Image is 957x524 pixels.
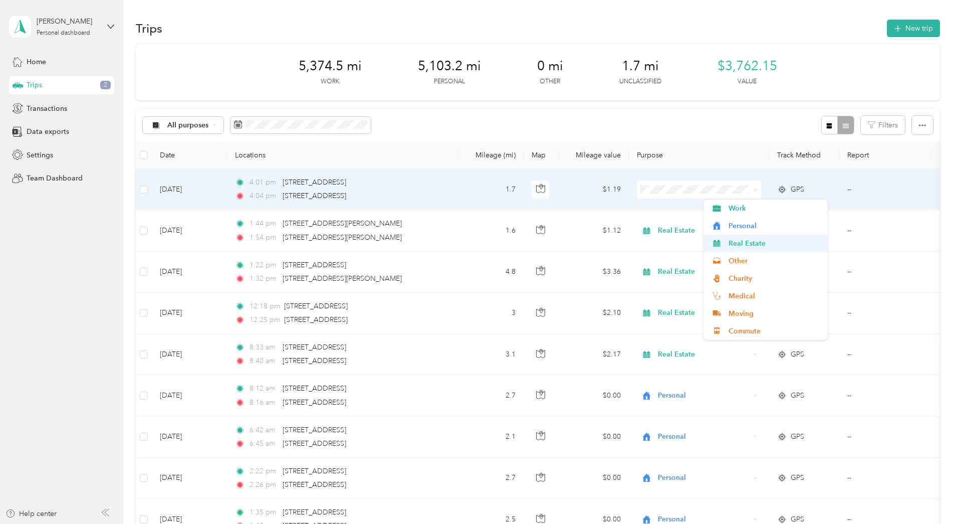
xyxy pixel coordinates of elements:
[839,293,930,334] td: --
[283,343,346,352] span: [STREET_ADDRESS]
[250,273,278,284] span: 1:32 pm
[250,356,278,367] span: 8:40 am
[136,23,162,34] h1: Trips
[658,349,750,360] span: Real Estate
[729,308,821,319] span: Moving
[791,184,804,195] span: GPS
[457,252,524,293] td: 4.8
[283,233,402,242] span: [STREET_ADDRESS][PERSON_NAME]
[839,252,930,293] td: --
[791,431,804,442] span: GPS
[283,274,402,283] span: [STREET_ADDRESS][PERSON_NAME]
[250,191,278,202] span: 4:04 pm
[283,508,346,516] span: [STREET_ADDRESS]
[283,178,346,187] span: [STREET_ADDRESS]
[27,103,67,114] span: Transactions
[250,438,278,449] span: 6:45 am
[27,80,42,90] span: Trips
[283,398,346,407] span: [STREET_ADDRESS]
[250,479,278,490] span: 2:26 pm
[152,293,227,334] td: [DATE]
[839,458,930,499] td: --
[540,77,560,86] p: Other
[152,210,227,251] td: [DATE]
[250,314,280,325] span: 12:25 pm
[250,301,280,312] span: 12:18 pm
[283,439,346,448] span: [STREET_ADDRESS]
[167,122,209,129] span: All purposes
[729,221,821,231] span: Personal
[321,77,339,86] p: Work
[839,334,930,375] td: --
[37,16,99,27] div: [PERSON_NAME]
[559,458,629,499] td: $0.00
[559,210,629,251] td: $1.12
[418,58,481,74] span: 5,103.2 mi
[250,218,278,229] span: 1:44 pm
[27,173,83,184] span: Team Dashboard
[457,169,524,210] td: 1.7
[100,81,111,90] span: 2
[658,307,750,318] span: Real Estate
[658,390,750,401] span: Personal
[283,384,346,393] span: [STREET_ADDRESS]
[861,116,905,134] button: Filters
[901,468,957,524] iframe: Everlance-gr Chat Button Frame
[791,349,804,360] span: GPS
[284,315,348,324] span: [STREET_ADDRESS]
[283,426,346,434] span: [STREET_ADDRESS]
[729,238,821,249] span: Real Estate
[729,203,821,214] span: Work
[559,334,629,375] td: $2.17
[250,383,278,394] span: 8:12 am
[250,397,278,408] span: 8:16 am
[457,375,524,416] td: 2.7
[769,141,839,169] th: Track Method
[37,30,90,36] div: Personal dashboard
[152,252,227,293] td: [DATE]
[457,334,524,375] td: 3.1
[152,417,227,458] td: [DATE]
[250,177,278,188] span: 4:01 pm
[658,225,750,236] span: Real Estate
[457,210,524,251] td: 1.6
[537,58,563,74] span: 0 mi
[839,417,930,458] td: --
[791,390,804,401] span: GPS
[283,192,346,200] span: [STREET_ADDRESS]
[457,458,524,499] td: 2.7
[27,150,53,160] span: Settings
[839,169,930,210] td: --
[299,58,362,74] span: 5,374.5 mi
[227,141,457,169] th: Locations
[791,472,804,483] span: GPS
[6,508,57,519] button: Help center
[658,431,750,442] span: Personal
[729,256,821,266] span: Other
[559,375,629,416] td: $0.00
[729,291,821,301] span: Medical
[622,58,659,74] span: 1.7 mi
[283,261,346,269] span: [STREET_ADDRESS]
[839,141,930,169] th: Report
[629,141,769,169] th: Purpose
[27,126,69,137] span: Data exports
[250,260,278,271] span: 1:22 pm
[283,467,346,475] span: [STREET_ADDRESS]
[152,169,227,210] td: [DATE]
[250,507,278,518] span: 1:35 pm
[559,252,629,293] td: $3.36
[559,417,629,458] td: $0.00
[250,425,278,436] span: 6:42 am
[729,273,821,284] span: Charity
[729,326,821,336] span: Commute
[619,77,661,86] p: Unclassified
[887,20,940,37] button: New trip
[717,58,777,74] span: $3,762.15
[152,375,227,416] td: [DATE]
[658,266,750,277] span: Real Estate
[434,77,465,86] p: Personal
[559,141,629,169] th: Mileage value
[250,342,278,353] span: 8:33 am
